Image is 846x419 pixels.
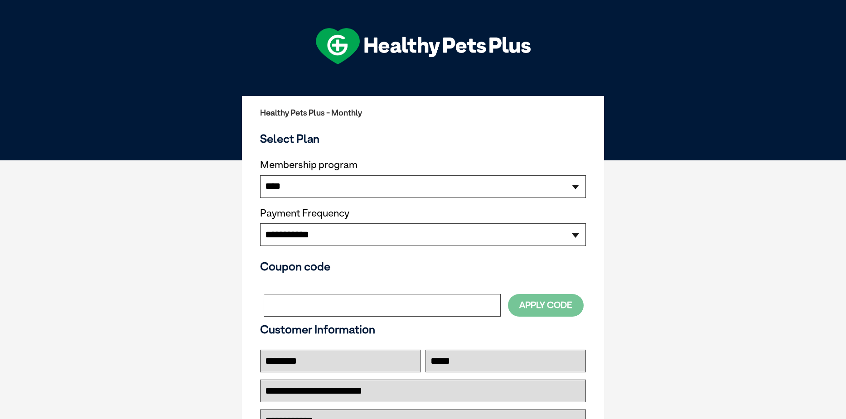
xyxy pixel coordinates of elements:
img: hpp-logo-landscape-green-white.png [316,28,531,64]
button: Apply Code [508,294,584,316]
h3: Select Plan [260,132,586,145]
label: Membership program [260,159,586,171]
h3: Coupon code [260,260,586,273]
h3: Customer Information [260,323,586,336]
label: Payment Frequency [260,207,349,219]
h2: Healthy Pets Plus - Monthly [260,108,586,117]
